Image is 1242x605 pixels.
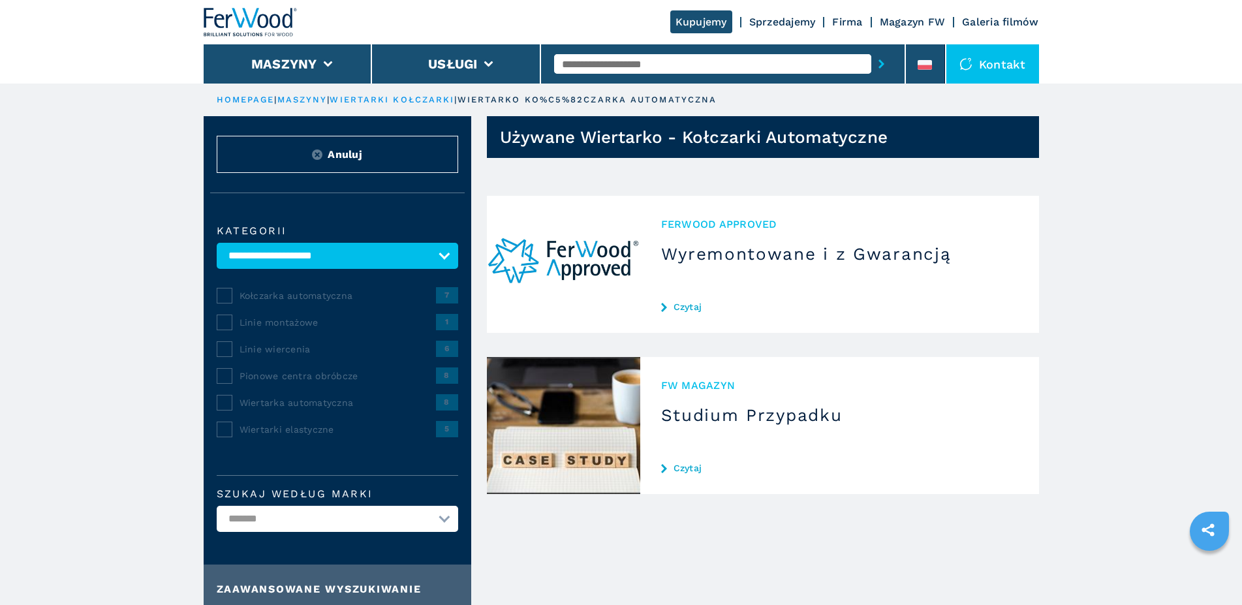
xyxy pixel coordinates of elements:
button: submit-button [871,49,892,79]
button: ResetAnuluj [217,136,458,173]
a: Firma [832,16,862,28]
h1: Używane Wiertarko - Kołczarki Automatyczne [500,127,888,147]
span: Linie montażowe [240,316,436,329]
span: | [327,95,330,104]
span: 6 [436,341,458,356]
div: Kontakt [946,44,1039,84]
span: Pionowe centra obróbcze [240,369,436,382]
h3: Wyremontowane i z Gwarancją [661,243,1018,264]
span: 8 [436,394,458,410]
h3: Studium Przypadku [661,405,1018,426]
span: Wiertarka automatyczna [240,396,436,409]
a: Magazyn FW [880,16,946,28]
a: Sprzedajemy [749,16,816,28]
a: Czytaj [661,463,1018,473]
span: | [454,95,457,104]
a: HOMEPAGE [217,95,275,104]
span: | [274,95,277,104]
label: kategorii [217,226,458,236]
a: Kupujemy [670,10,732,33]
img: Reset [312,149,322,160]
label: Szukaj według marki [217,489,458,499]
span: 8 [436,367,458,383]
img: Ferwood [204,8,298,37]
span: Ferwood Approved [661,217,1018,232]
img: Kontakt [959,57,972,70]
span: 1 [436,314,458,330]
a: wiertarki kołczarki [330,95,454,104]
button: Usługi [428,56,478,72]
span: 5 [436,421,458,437]
a: maszyny [277,95,328,104]
span: Anuluj [328,147,362,162]
img: Studium Przypadku [487,357,640,494]
span: 7 [436,287,458,303]
iframe: Chat [1187,546,1232,595]
a: Galeria filmów [962,16,1039,28]
a: sharethis [1192,514,1224,546]
img: Wyremontowane i z Gwarancją [487,196,640,333]
span: Linie wiercenia [240,343,436,356]
span: Kołczarka automatyczna [240,289,436,302]
div: Zaawansowane wyszukiwanie [217,584,458,595]
button: Maszyny [251,56,317,72]
a: Czytaj [661,302,1018,312]
p: wiertarko ko%C5%82czarka automatyczna [458,94,717,106]
span: Wiertarki elastyczne [240,423,436,436]
span: FW MAGAZYN [661,378,1018,393]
